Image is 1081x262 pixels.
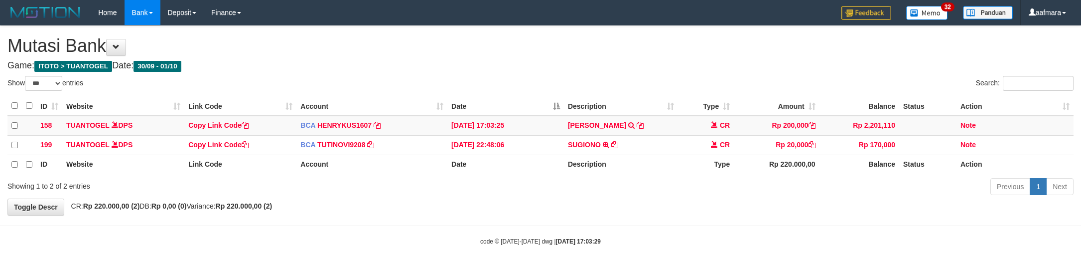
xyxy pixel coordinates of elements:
[66,141,110,149] a: TUANTOGEL
[216,202,272,210] strong: Rp 220.000,00 (2)
[819,96,899,116] th: Balance
[367,141,374,149] a: Copy TUTINOVI9208 to clipboard
[447,96,564,116] th: Date: activate to sort column descending
[956,155,1074,174] th: Action
[151,202,187,210] strong: Rp 0,00 (0)
[819,155,899,174] th: Balance
[941,2,954,11] span: 32
[819,116,899,136] td: Rp 2,201,110
[447,155,564,174] th: Date
[734,96,819,116] th: Amount: activate to sort column ascending
[83,202,140,210] strong: Rp 220.000,00 (2)
[960,141,976,149] a: Note
[990,178,1030,195] a: Previous
[66,121,110,129] a: TUANTOGEL
[36,96,62,116] th: ID: activate to sort column ascending
[40,121,52,129] span: 158
[25,76,62,91] select: Showentries
[7,76,83,91] label: Show entries
[62,116,184,136] td: DPS
[7,5,83,20] img: MOTION_logo.png
[568,141,601,149] a: SUGIONO
[637,121,644,129] a: Copy TETY TRIANA to clipboard
[976,76,1074,91] label: Search:
[960,121,976,129] a: Note
[300,121,315,129] span: BCA
[66,202,272,210] span: CR: DB: Variance:
[447,135,564,155] td: [DATE] 22:48:06
[184,155,296,174] th: Link Code
[62,135,184,155] td: DPS
[62,96,184,116] th: Website: activate to sort column ascending
[841,6,891,20] img: Feedback.jpg
[819,135,899,155] td: Rp 170,000
[40,141,52,149] span: 199
[564,155,678,174] th: Description
[7,36,1074,56] h1: Mutasi Bank
[678,96,734,116] th: Type: activate to sort column ascending
[678,155,734,174] th: Type
[809,121,815,129] a: Copy Rp 200,000 to clipboard
[374,121,381,129] a: Copy HENRYKUS1607 to clipboard
[34,61,112,72] span: ITOTO > TUANTOGEL
[734,116,819,136] td: Rp 200,000
[1030,178,1047,195] a: 1
[188,121,249,129] a: Copy Link Code
[734,155,819,174] th: Rp 220.000,00
[720,141,730,149] span: CR
[564,96,678,116] th: Description: activate to sort column ascending
[556,238,601,245] strong: [DATE] 17:03:29
[317,121,372,129] a: HENRYKUS1607
[296,96,447,116] th: Account: activate to sort column ascending
[134,61,181,72] span: 30/09 - 01/10
[720,121,730,129] span: CR
[188,141,249,149] a: Copy Link Code
[1046,178,1074,195] a: Next
[1003,76,1074,91] input: Search:
[809,141,815,149] a: Copy Rp 20,000 to clipboard
[7,61,1074,71] h4: Game: Date:
[62,155,184,174] th: Website
[317,141,365,149] a: TUTINOVI9208
[296,155,447,174] th: Account
[611,141,618,149] a: Copy SUGIONO to clipboard
[480,238,601,245] small: code © [DATE]-[DATE] dwg |
[963,6,1013,19] img: panduan.png
[7,177,443,191] div: Showing 1 to 2 of 2 entries
[36,155,62,174] th: ID
[184,96,296,116] th: Link Code: activate to sort column ascending
[956,96,1074,116] th: Action: activate to sort column ascending
[7,199,64,216] a: Toggle Descr
[447,116,564,136] td: [DATE] 17:03:25
[300,141,315,149] span: BCA
[734,135,819,155] td: Rp 20,000
[568,121,626,129] a: [PERSON_NAME]
[899,96,956,116] th: Status
[906,6,948,20] img: Button%20Memo.svg
[899,155,956,174] th: Status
